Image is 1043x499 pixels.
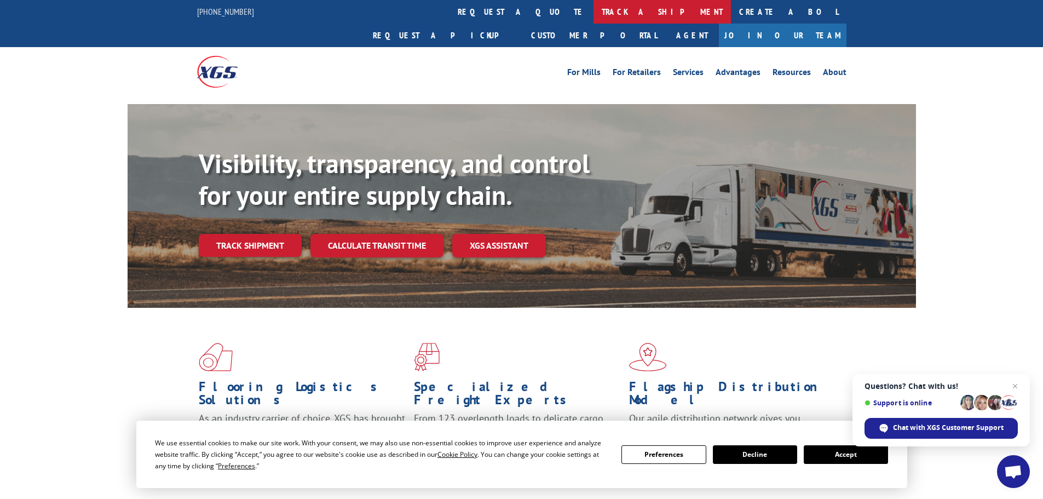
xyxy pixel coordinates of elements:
span: Preferences [218,461,255,471]
a: About [823,68,846,80]
span: Chat with XGS Customer Support [865,418,1018,439]
img: xgs-icon-total-supply-chain-intelligence-red [199,343,233,371]
button: Preferences [621,445,706,464]
a: Agent [665,24,719,47]
a: Calculate transit time [310,234,443,257]
span: Questions? Chat with us! [865,382,1018,391]
p: From 123 overlength loads to delicate cargo, our experienced staff knows the best way to move you... [414,412,621,461]
span: Chat with XGS Customer Support [893,423,1004,433]
img: xgs-icon-flagship-distribution-model-red [629,343,667,371]
span: As an industry carrier of choice, XGS has brought innovation and dedication to flooring logistics... [199,412,405,451]
span: Cookie Policy [437,450,477,459]
a: For Retailers [613,68,661,80]
a: Open chat [997,455,1030,488]
a: For Mills [567,68,601,80]
span: Our agile distribution network gives you nationwide inventory management on demand. [629,412,831,438]
a: Join Our Team [719,24,846,47]
a: Advantages [716,68,760,80]
button: Accept [804,445,888,464]
a: [PHONE_NUMBER] [197,6,254,17]
a: Track shipment [199,234,302,257]
div: Cookie Consent Prompt [136,421,907,488]
h1: Flooring Logistics Solutions [199,380,406,412]
h1: Flagship Distribution Model [629,380,836,412]
a: Request a pickup [365,24,523,47]
a: Customer Portal [523,24,665,47]
img: xgs-icon-focused-on-flooring-red [414,343,440,371]
b: Visibility, transparency, and control for your entire supply chain. [199,146,590,212]
h1: Specialized Freight Experts [414,380,621,412]
div: We use essential cookies to make our site work. With your consent, we may also use non-essential ... [155,437,608,472]
a: Services [673,68,704,80]
span: Support is online [865,399,956,407]
button: Decline [713,445,797,464]
a: XGS ASSISTANT [452,234,546,257]
a: Resources [773,68,811,80]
